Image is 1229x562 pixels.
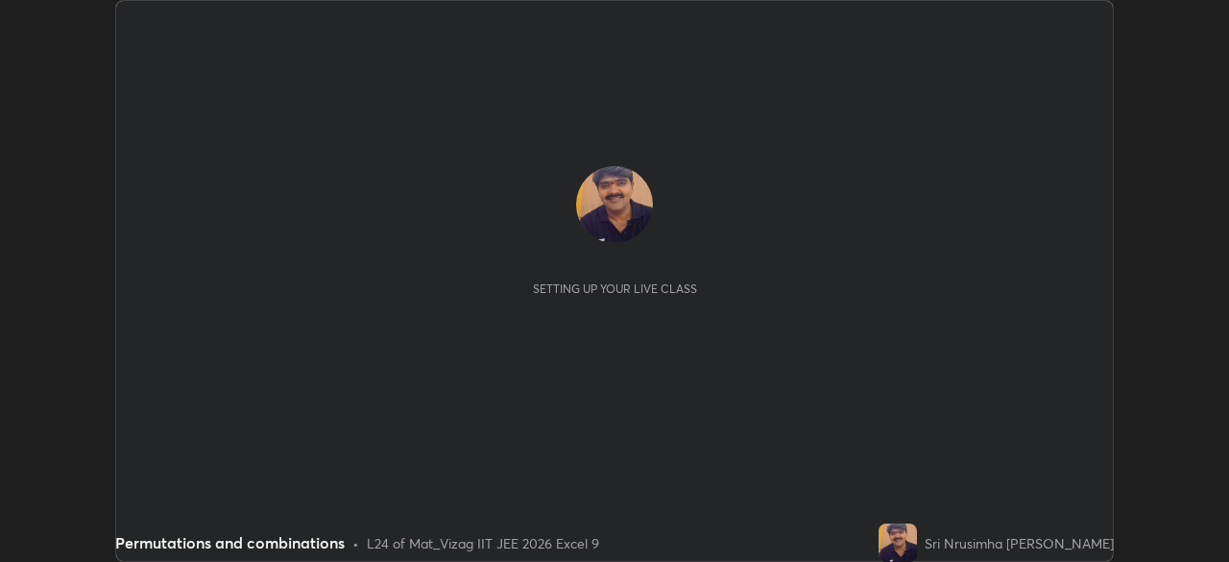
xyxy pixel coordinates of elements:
[367,533,599,553] div: L24 of Mat_Vizag IIT JEE 2026 Excel 9
[925,533,1114,553] div: Sri Nrusimha [PERSON_NAME]
[533,281,697,296] div: Setting up your live class
[576,166,653,243] img: f54d720e133a4ee1b1c0d1ef8fff5f48.jpg
[879,524,917,562] img: f54d720e133a4ee1b1c0d1ef8fff5f48.jpg
[352,533,359,553] div: •
[115,531,345,554] div: Permutations and combinations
